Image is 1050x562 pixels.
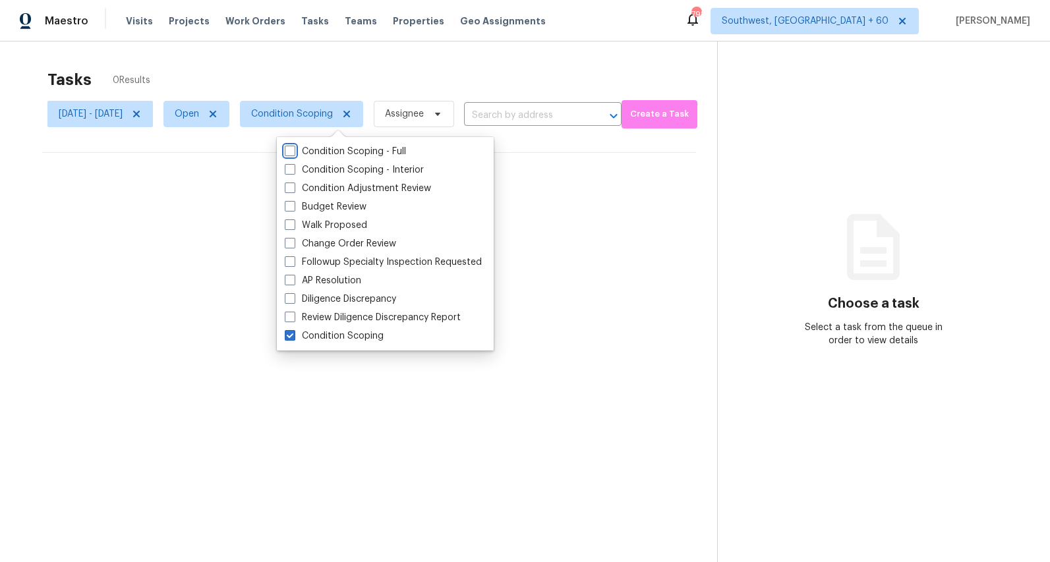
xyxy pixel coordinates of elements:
h2: Tasks [47,73,92,86]
span: Properties [393,14,444,28]
label: Walk Proposed [285,219,367,232]
label: Budget Review [285,200,366,213]
input: Search by address [464,105,585,126]
label: Condition Scoping - Interior [285,163,424,177]
label: Condition Adjustment Review [285,182,431,195]
label: Change Order Review [285,237,396,250]
span: Work Orders [225,14,285,28]
div: Select a task from the queue in order to view details [796,321,951,347]
span: [PERSON_NAME] [950,14,1030,28]
label: Condition Scoping [285,329,384,343]
label: Condition Scoping - Full [285,145,406,158]
span: 0 Results [113,74,150,87]
span: Southwest, [GEOGRAPHIC_DATA] + 60 [722,14,889,28]
div: 798 [691,8,701,21]
span: [DATE] - [DATE] [59,107,123,121]
span: Condition Scoping [251,107,333,121]
span: Assignee [385,107,424,121]
span: Geo Assignments [460,14,546,28]
button: Open [604,107,623,125]
span: Create a Task [628,107,691,122]
h3: Choose a task [828,297,919,310]
span: Projects [169,14,210,28]
label: Review Diligence Discrepancy Report [285,311,461,324]
label: AP Resolution [285,274,361,287]
label: Diligence Discrepancy [285,293,396,306]
span: Teams [345,14,377,28]
label: Followup Specialty Inspection Requested [285,256,482,269]
span: Tasks [301,16,329,26]
span: Visits [126,14,153,28]
span: Maestro [45,14,88,28]
span: Open [175,107,199,121]
button: Create a Task [622,100,698,128]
